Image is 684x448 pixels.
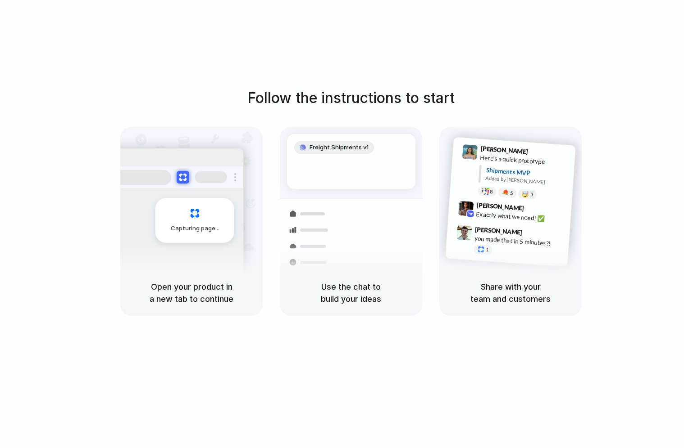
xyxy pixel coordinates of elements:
[247,87,455,109] h1: Follow the instructions to start
[486,247,489,252] span: 1
[475,224,523,237] span: [PERSON_NAME]
[476,210,566,225] div: Exactly what we need! ✅
[450,281,571,305] h5: Share with your team and customers
[490,189,493,194] span: 8
[291,281,411,305] h5: Use the chat to build your ideas
[171,224,221,233] span: Capturing page
[480,143,528,157] span: [PERSON_NAME]
[486,166,569,180] div: Shipments MVP
[510,191,513,196] span: 5
[527,205,545,215] span: 9:42 AM
[310,143,369,152] span: Freight Shipments v1
[531,148,549,159] span: 9:41 AM
[525,228,543,239] span: 9:47 AM
[476,200,524,213] span: [PERSON_NAME]
[530,192,534,197] span: 3
[485,175,568,188] div: Added by [PERSON_NAME]
[522,191,529,197] div: 🤯
[131,281,252,305] h5: Open your product in a new tab to continue
[474,233,564,249] div: you made that in 5 minutes?!
[480,153,570,168] div: Here's a quick prototype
